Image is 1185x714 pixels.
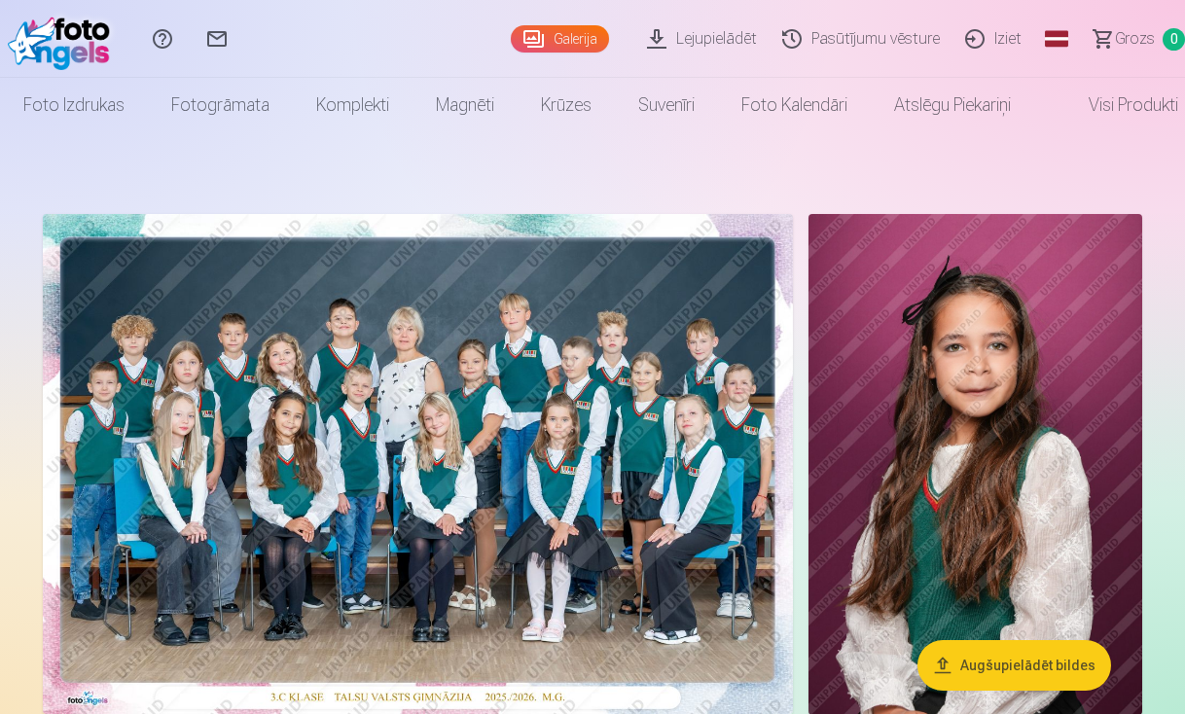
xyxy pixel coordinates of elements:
a: Atslēgu piekariņi [871,78,1034,132]
a: Magnēti [413,78,518,132]
img: /fa1 [8,8,120,70]
span: 0 [1163,28,1185,51]
span: Grozs [1115,27,1155,51]
a: Komplekti [293,78,413,132]
a: Foto kalendāri [718,78,871,132]
a: Suvenīri [615,78,718,132]
a: Fotogrāmata [148,78,293,132]
a: Galerija [511,25,609,53]
button: Augšupielādēt bildes [917,640,1111,691]
a: Krūzes [518,78,615,132]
